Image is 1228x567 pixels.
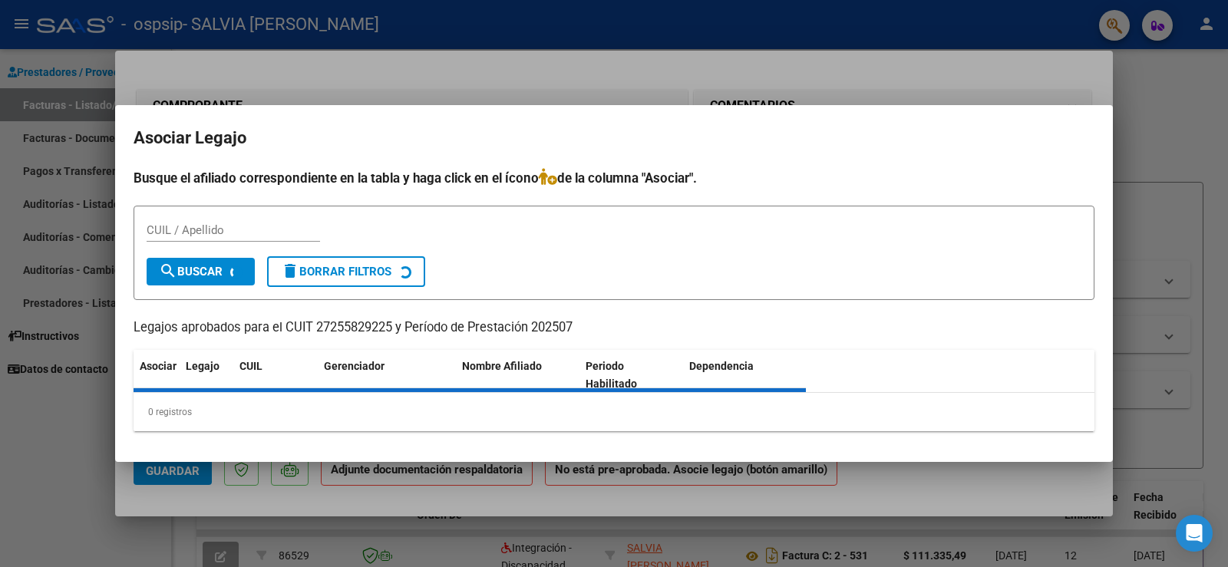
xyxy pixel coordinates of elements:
div: 0 registros [134,393,1094,431]
span: Legajo [186,360,220,372]
datatable-header-cell: Legajo [180,350,233,401]
span: Asociar [140,360,177,372]
datatable-header-cell: Gerenciador [318,350,456,401]
datatable-header-cell: Periodo Habilitado [579,350,683,401]
span: Borrar Filtros [281,265,391,279]
span: Periodo Habilitado [586,360,637,390]
mat-icon: delete [281,262,299,280]
span: Dependencia [689,360,754,372]
datatable-header-cell: Nombre Afiliado [456,350,579,401]
button: Borrar Filtros [267,256,425,287]
div: Open Intercom Messenger [1176,515,1213,552]
button: Buscar [147,258,255,285]
datatable-header-cell: CUIL [233,350,318,401]
span: CUIL [239,360,262,372]
datatable-header-cell: Dependencia [683,350,807,401]
mat-icon: search [159,262,177,280]
datatable-header-cell: Asociar [134,350,180,401]
h2: Asociar Legajo [134,124,1094,153]
h4: Busque el afiliado correspondiente en la tabla y haga click en el ícono de la columna "Asociar". [134,168,1094,188]
span: Nombre Afiliado [462,360,542,372]
span: Buscar [159,265,223,279]
p: Legajos aprobados para el CUIT 27255829225 y Período de Prestación 202507 [134,318,1094,338]
span: Gerenciador [324,360,385,372]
